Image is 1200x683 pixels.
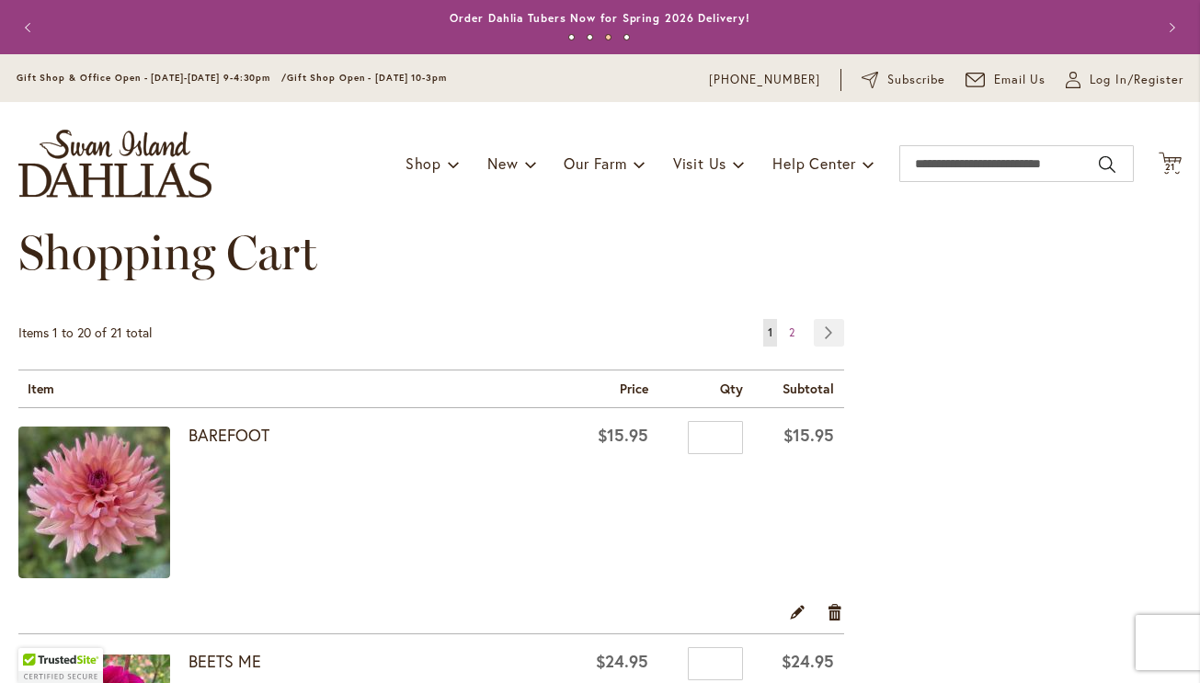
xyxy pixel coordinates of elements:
button: 4 of 4 [623,34,630,40]
span: Email Us [994,71,1046,89]
span: Subscribe [887,71,945,89]
span: New [487,154,518,173]
span: 2 [789,325,794,339]
a: [PHONE_NUMBER] [709,71,820,89]
span: Subtotal [783,380,834,397]
iframe: Launch Accessibility Center [14,618,65,669]
span: Help Center [772,154,856,173]
a: Subscribe [862,71,945,89]
span: Gift Shop & Office Open - [DATE]-[DATE] 9-4:30pm / [17,72,287,84]
a: Order Dahlia Tubers Now for Spring 2026 Delivery! [450,11,749,25]
span: Shop [406,154,441,173]
button: 3 of 4 [605,34,611,40]
span: 1 [768,325,772,339]
span: Gift Shop Open - [DATE] 10-3pm [287,72,447,84]
button: Next [1152,9,1189,46]
span: 21 [1165,161,1176,173]
button: 1 of 4 [568,34,575,40]
span: Visit Us [673,154,726,173]
a: BAREFOOT [18,427,189,583]
a: 2 [784,319,799,347]
span: Item [28,380,54,397]
span: Price [620,380,648,397]
span: $24.95 [596,650,648,672]
span: Shopping Cart [18,223,317,281]
button: 2 of 4 [587,34,593,40]
a: store logo [18,130,211,198]
span: Log In/Register [1090,71,1183,89]
span: Our Farm [564,154,626,173]
span: $24.95 [782,650,834,672]
img: BAREFOOT [18,427,170,578]
button: 21 [1159,152,1182,176]
a: BAREFOOT [189,424,269,446]
a: Log In/Register [1066,71,1183,89]
span: Items 1 to 20 of 21 total [18,324,152,341]
span: $15.95 [598,424,648,446]
button: Previous [12,9,49,46]
a: BEETS ME [189,650,261,672]
span: $15.95 [783,424,834,446]
a: Email Us [966,71,1046,89]
span: Qty [720,380,743,397]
